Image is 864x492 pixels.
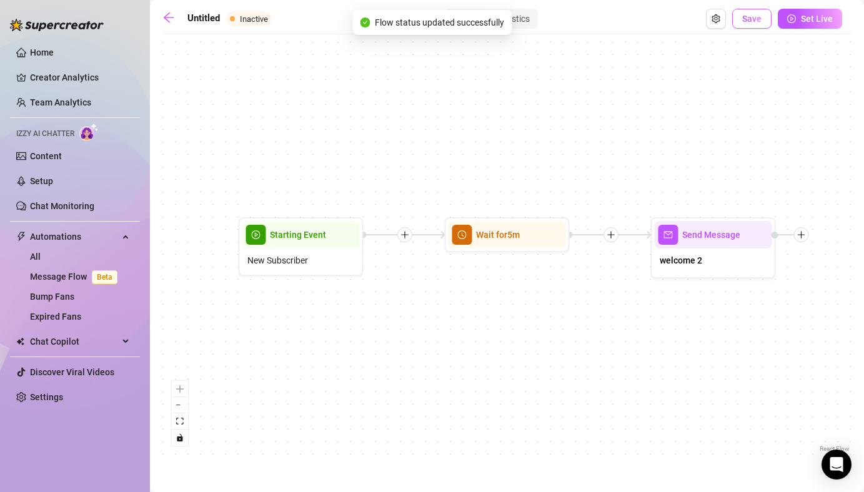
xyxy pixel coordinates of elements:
strong: Untitled [187,12,220,24]
button: zoom out [172,397,188,413]
span: New Subscriber [247,253,308,267]
img: AI Chatter [79,123,99,141]
span: welcome 2 [660,253,702,267]
a: Setup [30,176,53,186]
div: play-circleStarting EventNew Subscriber [239,217,364,276]
a: Team Analytics [30,97,91,107]
span: mail [658,225,678,245]
a: React Flow attribution [820,445,850,452]
span: Save [742,14,762,24]
span: play-circle [246,225,266,245]
div: Open Intercom Messenger [822,450,852,480]
button: fit view [172,413,188,430]
div: React Flow controls [172,381,188,446]
span: thunderbolt [16,232,26,242]
span: check-circle [360,17,370,27]
span: Set Live [801,14,833,24]
div: clock-circleWait for5m [445,217,570,252]
span: Flow status updated successfully [375,16,504,29]
a: Settings [30,392,63,402]
a: Content [30,151,62,161]
span: Send Message [682,228,740,242]
span: arrow-left [162,11,175,24]
button: Save Flow [732,9,772,29]
img: Chat Copilot [16,337,24,346]
a: arrow-left [162,11,181,26]
span: plus [607,230,615,239]
span: Izzy AI Chatter [16,128,74,140]
button: toggle interactivity [172,430,188,446]
a: Expired Fans [30,312,81,322]
a: Creator Analytics [30,67,130,87]
span: Starting Event [270,228,326,242]
div: Statistics [487,10,537,27]
span: Inactive [240,14,268,24]
span: Beta [92,270,117,284]
span: setting [712,14,720,23]
span: clock-circle [452,225,472,245]
button: Set Live [778,9,842,29]
span: Wait for 5m [476,228,520,242]
a: Chat Monitoring [30,201,94,211]
a: Home [30,47,54,57]
a: Bump Fans [30,292,74,302]
a: Message FlowBeta [30,272,122,282]
a: Discover Viral Videos [30,367,114,377]
div: segmented control [445,9,538,29]
span: plus [797,230,806,239]
span: play-circle [787,14,796,23]
span: Automations [30,227,119,247]
span: Chat Copilot [30,332,119,352]
div: mailSend Messagewelcome 2 [651,217,776,278]
button: Open Exit Rules [706,9,726,29]
a: All [30,252,41,262]
img: logo-BBDzfeDw.svg [10,19,104,31]
span: plus [400,230,409,239]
